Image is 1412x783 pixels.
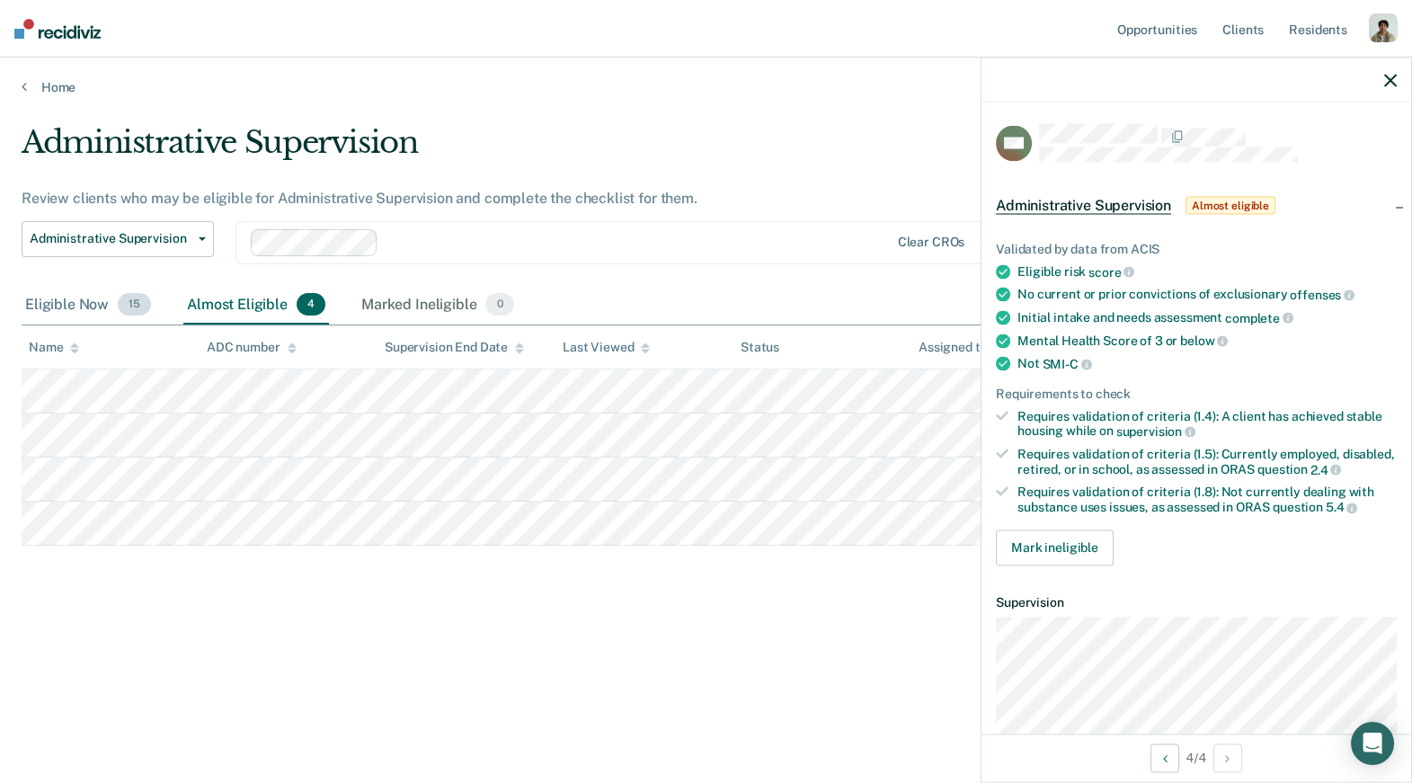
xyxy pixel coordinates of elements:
[14,19,101,39] img: Recidiviz
[1017,333,1397,349] div: Mental Health Score of 3 or
[22,190,1080,207] div: Review clients who may be eligible for Administrative Supervision and complete the checklist for ...
[996,242,1397,257] div: Validated by data from ACIS
[898,235,965,250] div: Clear CROs
[385,340,524,355] div: Supervision End Date
[30,231,191,246] span: Administrative Supervision
[1042,357,1091,371] span: SMI-C
[22,286,155,325] div: Eligible Now
[22,79,1390,95] a: Home
[22,124,1080,175] div: Administrative Supervision
[981,177,1411,235] div: Administrative SupervisionAlmost eligible
[1150,743,1179,772] button: Previous Opportunity
[563,340,650,355] div: Last Viewed
[1116,424,1195,439] span: supervision
[1017,310,1397,326] div: Initial intake and needs assessment
[1017,408,1397,439] div: Requires validation of criteria (1.4): A client has achieved stable housing while on
[996,529,1114,565] button: Mark ineligible
[1180,334,1228,348] span: below
[919,340,1003,355] div: Assigned to
[1351,722,1394,765] div: Open Intercom Messenger
[1017,356,1397,372] div: Not
[1290,288,1354,302] span: offenses
[1017,263,1397,280] div: Eligible risk
[1213,743,1242,772] button: Next Opportunity
[358,286,518,325] div: Marked Ineligible
[485,293,513,316] span: 0
[741,340,779,355] div: Status
[1017,485,1397,515] div: Requires validation of criteria (1.8): Not currently dealing with substance uses issues, as asses...
[183,286,329,325] div: Almost Eligible
[29,340,79,355] div: Name
[1186,197,1275,215] span: Almost eligible
[297,293,325,316] span: 4
[996,594,1397,609] dt: Supervision
[1088,264,1134,279] span: score
[1017,447,1397,477] div: Requires validation of criteria (1.5): Currently employed, disabled, retired, or in school, as as...
[996,386,1397,401] div: Requirements to check
[1310,462,1341,476] span: 2.4
[981,734,1411,781] div: 4 / 4
[207,340,297,355] div: ADC number
[118,293,151,316] span: 15
[1017,287,1397,303] div: No current or prior convictions of exclusionary
[1225,310,1293,325] span: complete
[996,197,1171,215] span: Administrative Supervision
